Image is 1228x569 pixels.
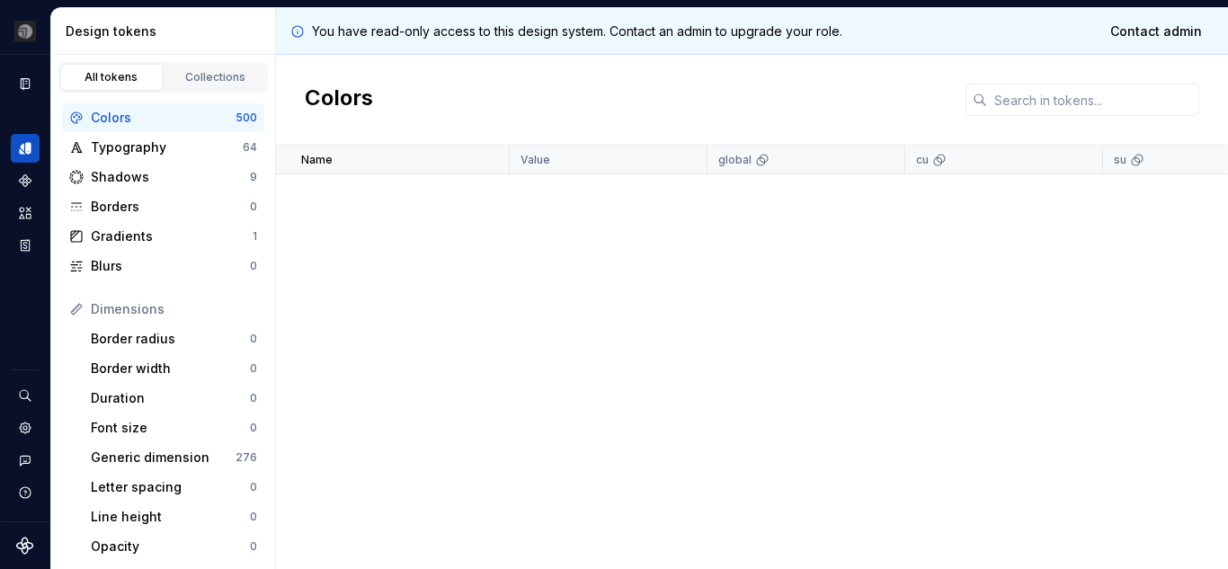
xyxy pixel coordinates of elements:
div: 0 [250,539,257,554]
div: Border width [91,360,250,378]
svg: Supernova Logo [16,537,34,555]
a: Components [11,166,40,195]
p: Value [521,153,550,167]
a: Line height0 [84,502,264,531]
a: Gradients1 [62,222,264,251]
p: Name [301,153,333,167]
input: Search in tokens... [987,84,1199,116]
div: Design tokens [66,22,268,40]
a: Duration0 [84,384,264,413]
div: Blurs [91,257,250,275]
div: 0 [250,421,257,435]
a: Typography64 [62,133,264,162]
div: 64 [243,140,257,155]
a: Borders0 [62,192,264,221]
div: Letter spacing [91,478,250,496]
div: Dimensions [91,300,257,318]
div: 0 [250,259,257,273]
div: Colors [91,109,236,127]
div: 500 [236,111,257,125]
a: Border width0 [84,354,264,383]
a: Font size0 [84,413,264,442]
p: global [718,153,752,167]
div: 0 [250,361,257,376]
a: Assets [11,199,40,227]
p: cu [916,153,929,167]
div: 0 [250,391,257,405]
a: Design tokens [11,134,40,163]
div: 0 [250,332,257,346]
div: Line height [91,508,250,526]
a: Border radius0 [84,325,264,353]
div: Borders [91,198,250,216]
a: Settings [11,413,40,442]
h2: Colors [305,84,373,116]
a: Colors500 [62,103,264,132]
div: 9 [250,170,257,184]
button: Search ⌘K [11,381,40,410]
span: Contact admin [1110,22,1202,40]
a: Contact admin [1099,15,1214,48]
a: Documentation [11,69,40,98]
div: 0 [250,200,257,214]
a: Shadows9 [62,163,264,191]
div: Typography [91,138,243,156]
div: Generic dimension [91,449,236,467]
div: 0 [250,510,257,524]
div: Border radius [91,330,250,348]
a: Storybook stories [11,231,40,260]
a: Opacity0 [84,532,264,561]
div: 0 [250,480,257,494]
div: Opacity [91,538,250,556]
div: All tokens [67,70,156,84]
div: Font size [91,419,250,437]
div: Shadows [91,168,250,186]
p: su [1114,153,1126,167]
a: Letter spacing0 [84,473,264,502]
a: Generic dimension276 [84,443,264,472]
button: Contact support [11,446,40,475]
div: Duration [91,389,250,407]
a: Blurs0 [62,252,264,280]
p: You have read-only access to this design system. Contact an admin to upgrade your role. [312,22,842,40]
div: Gradients [91,227,253,245]
div: Collections [171,70,261,84]
img: 3ce36157-9fde-47d2-9eb8-fa8ebb961d3d.png [14,21,36,42]
div: 1 [253,229,257,244]
div: 276 [236,450,257,465]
